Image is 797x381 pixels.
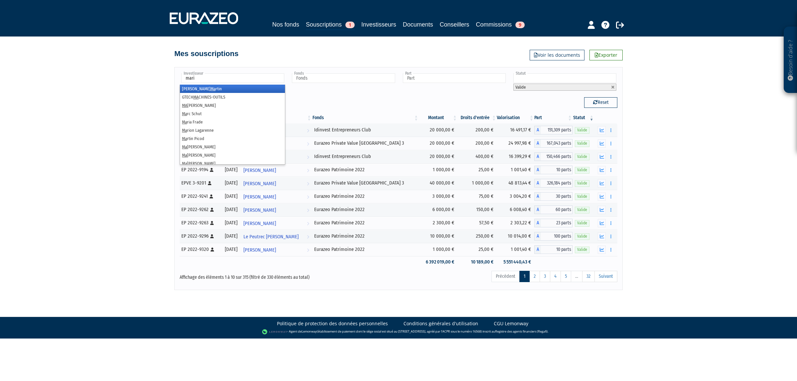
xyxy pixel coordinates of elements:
[589,50,623,60] a: Exporter
[534,232,541,241] span: A
[182,128,187,133] em: Ma
[272,20,299,29] a: Nos fonds
[345,22,355,28] span: 1
[241,230,312,243] a: Le Peutrec [PERSON_NAME]
[458,243,497,256] td: 25,00 €
[224,219,239,226] div: [DATE]
[307,164,309,177] i: Voir l'investisseur
[519,271,530,282] a: 1
[243,217,276,230] span: [PERSON_NAME]
[534,205,541,214] span: A
[458,123,497,137] td: 200,00 €
[541,126,573,134] span: 151,309 parts
[458,177,497,190] td: 1 000,00 €
[180,143,285,151] li: [PERSON_NAME]
[534,179,541,188] span: A
[262,329,288,335] img: logo-lemonway.png
[243,164,276,177] span: [PERSON_NAME]
[419,177,458,190] td: 40 000,00 €
[314,206,416,213] div: Eurazeo Patrimoine 2022
[534,166,573,174] div: A - Eurazeo Patrimoine 2022
[174,50,238,58] h4: Mes souscriptions
[497,190,534,203] td: 3 004,20 €
[534,245,541,254] span: A
[181,246,219,253] div: EP 2022-9320
[419,190,458,203] td: 3 000,00 €
[584,97,617,108] button: Reset
[181,166,219,173] div: EP 2022-9194
[182,136,187,141] em: Ma
[180,85,285,93] li: [PERSON_NAME] rtin
[458,112,497,123] th: Droits d'entrée: activer pour trier la colonne par ordre croissant
[170,12,238,24] img: 1732889491-logotype_eurazeo_blanc_rvb.png
[575,220,589,226] span: Valide
[307,138,309,150] i: Voir l'investisseur
[180,270,356,281] div: Affichage des éléments 1 à 10 sur 315 (filtré de 330 éléments au total)
[458,137,497,150] td: 200,00 €
[211,86,216,91] em: Ma
[497,123,534,137] td: 16 491,17 €
[575,247,589,253] span: Valide
[307,178,309,190] i: Voir l'investisseur
[534,192,541,201] span: A
[440,20,469,29] a: Conseillers
[497,216,534,230] td: 2 303,22 €
[210,194,213,198] i: [Français] Personne physique
[573,112,594,123] th: Statut : activer pour trier la colonne par ordre croissant
[241,163,312,177] a: [PERSON_NAME]
[419,230,458,243] td: 10 000,00 €
[403,320,478,327] a: Conditions générales d'utilisation
[534,139,541,148] span: A
[314,140,416,147] div: Eurazeo Private Value [GEOGRAPHIC_DATA] 3
[534,205,573,214] div: A - Eurazeo Patrimoine 2022
[181,219,219,226] div: EP 2022-9263
[458,230,497,243] td: 250,00 €
[534,112,573,123] th: Part: activer pour trier la colonne par ordre croissant
[495,329,548,334] a: Registre des agents financiers (Regafi)
[307,124,309,137] i: Voir l'investisseur
[241,216,312,230] a: [PERSON_NAME]
[540,271,550,282] a: 3
[541,166,573,174] span: 10 parts
[534,139,573,148] div: A - Eurazeo Private Value Europe 3
[224,193,239,200] div: [DATE]
[494,320,528,327] a: CGU Lemonway
[306,20,355,30] a: Souscriptions1
[541,245,573,254] span: 10 parts
[497,163,534,177] td: 1 001,40 €
[497,112,534,123] th: Valorisation: activer pour trier la colonne par ordre croissant
[575,154,589,160] span: Valide
[419,256,458,268] td: 6 392 019,00 €
[541,205,573,214] span: 60 parts
[515,22,525,28] span: 9
[541,152,573,161] span: 150,466 parts
[534,126,541,134] span: A
[224,166,239,173] div: [DATE]
[541,219,573,227] span: 23 parts
[497,203,534,216] td: 6 008,40 €
[419,150,458,163] td: 20 000,00 €
[541,179,573,188] span: 326,184 parts
[458,190,497,203] td: 75,00 €
[458,216,497,230] td: 57,50 €
[594,271,617,282] a: Suivant
[243,231,299,243] span: Le Peutrec [PERSON_NAME]
[314,180,416,187] div: Eurazeo Private Value [GEOGRAPHIC_DATA] 3
[241,177,312,190] a: [PERSON_NAME]
[787,30,794,90] p: Besoin d'aide ?
[210,208,214,212] i: [Français] Personne physique
[180,151,285,159] li: [PERSON_NAME]
[314,193,416,200] div: Eurazeo Patrimoine 2022
[302,329,317,334] a: Lemonway
[182,153,187,158] em: Ma
[193,95,199,100] em: MA
[458,150,497,163] td: 400,00 €
[314,233,416,240] div: Eurazeo Patrimoine 2022
[241,203,312,216] a: [PERSON_NAME]
[497,256,534,268] td: 5 551 440,43 €
[534,245,573,254] div: A - Eurazeo Patrimoine 2022
[529,271,540,282] a: 2
[534,192,573,201] div: A - Eurazeo Patrimoine 2022
[243,244,276,256] span: [PERSON_NAME]
[575,140,589,147] span: Valide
